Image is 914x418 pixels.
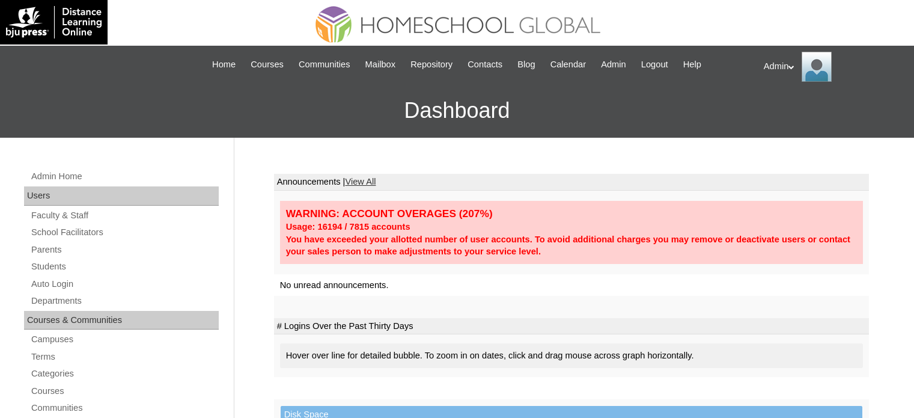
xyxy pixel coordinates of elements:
span: Help [683,58,701,72]
td: No unread announcements. [274,274,869,297]
img: Admin Homeschool Global [802,52,832,82]
span: Calendar [550,58,586,72]
a: Campuses [30,332,219,347]
a: Home [206,58,242,72]
span: Blog [517,58,535,72]
span: Mailbox [365,58,396,72]
a: Mailbox [359,58,402,72]
a: Terms [30,349,219,364]
a: School Facilitators [30,225,219,240]
a: Calendar [544,58,592,72]
a: Departments [30,294,219,309]
span: Contacts [468,58,502,72]
div: Admin [764,52,902,82]
a: Courses [245,58,290,72]
img: logo-white.png [6,6,102,38]
a: Communities [30,401,219,416]
a: Repository [404,58,459,72]
div: Courses & Communities [24,311,219,330]
a: Help [677,58,707,72]
div: Users [24,186,219,206]
a: Blog [511,58,541,72]
a: Admin Home [30,169,219,184]
a: Faculty & Staff [30,208,219,223]
a: Categories [30,366,219,381]
a: Students [30,259,219,274]
a: Parents [30,242,219,257]
h3: Dashboard [6,84,908,138]
a: Auto Login [30,277,219,292]
span: Logout [641,58,668,72]
span: Communities [299,58,350,72]
div: You have exceeded your allotted number of user accounts. To avoid additional charges you may remo... [286,233,857,258]
div: WARNING: ACCOUNT OVERAGES (207%) [286,207,857,221]
strong: Usage: 16194 / 7815 accounts [286,222,410,232]
span: Admin [601,58,626,72]
span: Home [212,58,236,72]
td: # Logins Over the Past Thirty Days [274,318,869,335]
a: Courses [30,384,219,399]
div: Hover over line for detailed bubble. To zoom in on dates, click and drag mouse across graph horiz... [280,343,863,368]
a: View All [345,177,376,186]
a: Communities [293,58,356,72]
span: Courses [251,58,284,72]
a: Contacts [462,58,508,72]
td: Announcements | [274,174,869,191]
span: Repository [410,58,452,72]
a: Admin [595,58,632,72]
a: Logout [635,58,674,72]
